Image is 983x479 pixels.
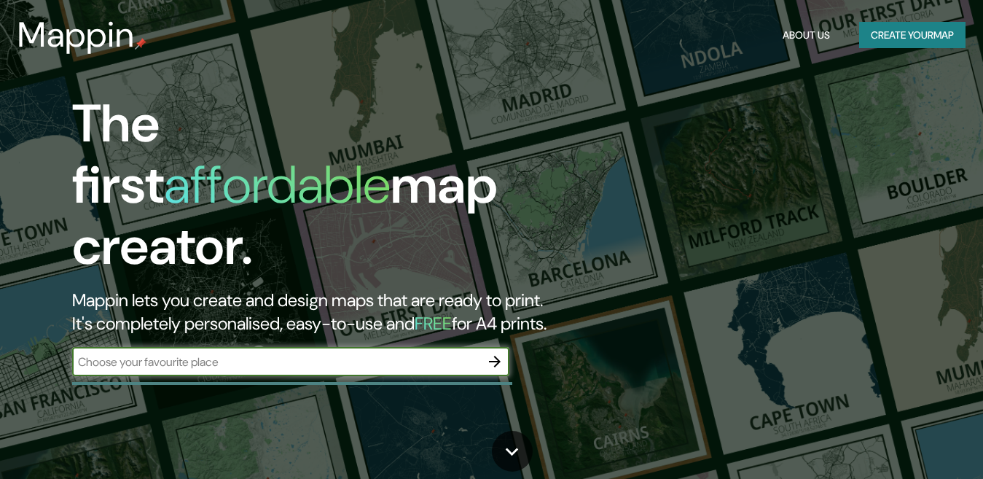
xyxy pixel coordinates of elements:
[72,354,480,370] input: Choose your favourite place
[135,38,146,50] img: mappin-pin
[72,93,564,289] h1: The first map creator.
[415,312,452,335] h5: FREE
[777,22,836,49] button: About Us
[859,22,966,49] button: Create yourmap
[164,151,391,219] h1: affordable
[72,289,564,335] h2: Mappin lets you create and design maps that are ready to print. It's completely personalised, eas...
[17,15,135,55] h3: Mappin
